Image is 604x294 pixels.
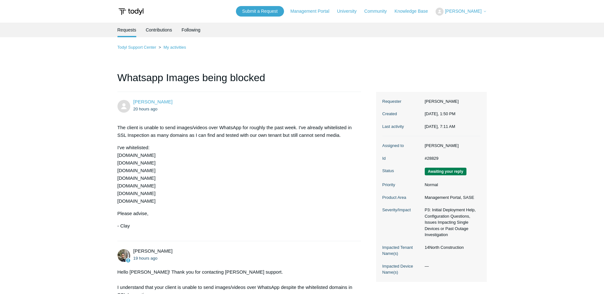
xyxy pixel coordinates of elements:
dt: Priority [382,182,422,188]
li: My activities [157,45,186,50]
li: Todyl Support Center [117,45,158,50]
span: Michael Tjader [133,248,173,254]
dt: Status [382,168,422,174]
a: Submit a Request [236,6,284,17]
a: My activities [163,45,186,50]
dt: Severity/Impact [382,207,422,213]
dt: Impacted Tenant Name(s) [382,244,422,257]
time: 10/10/2025, 07:11 [425,124,455,129]
a: Contributions [146,23,172,37]
span: [PERSON_NAME] [445,9,481,14]
dd: [PERSON_NAME] [422,143,480,149]
dd: #28829 [422,155,480,162]
span: We are waiting for you to respond [425,168,466,175]
dt: Impacted Device Name(s) [382,263,422,276]
a: Todyl Support Center [117,45,156,50]
time: 10/09/2025, 13:50 [133,107,158,111]
p: I've whitelisted: [DOMAIN_NAME] [DOMAIN_NAME] [DOMAIN_NAME] [DOMAIN_NAME] [DOMAIN_NAME] [DOMAIN_N... [117,144,355,205]
img: Todyl Support Center Help Center home page [117,6,145,17]
a: Community [364,8,393,15]
dd: — [422,263,480,269]
span: Clay Wiebe [133,99,173,104]
a: University [337,8,363,15]
dt: Created [382,111,422,117]
dd: P3: Initial Deployment Help, Configuration Questions, Issues Impacting Single Devices or Past Out... [422,207,480,238]
h1: Whatsapp Images being blocked [117,70,361,92]
p: - Clay [117,222,355,230]
a: [PERSON_NAME] [133,99,173,104]
dt: Product Area [382,194,422,201]
time: 10/09/2025, 14:15 [133,256,158,261]
dt: Last activity [382,123,422,130]
dd: Normal [422,182,480,188]
dt: Requester [382,98,422,105]
dd: [PERSON_NAME] [422,98,480,105]
p: The client is unable to send images/videos over WhatsApp for roughly the past week. I've already ... [117,124,355,139]
time: 10/09/2025, 13:50 [425,111,456,116]
button: [PERSON_NAME] [436,8,487,16]
a: Knowledge Base [394,8,434,15]
li: Requests [117,23,136,37]
p: Please advise, [117,210,355,217]
dt: Assigned to [382,143,422,149]
a: Management Portal [290,8,336,15]
dd: 14North Construction [422,244,480,251]
dt: Id [382,155,422,162]
dd: Management Portal, SASE [422,194,480,201]
a: Following [181,23,200,37]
